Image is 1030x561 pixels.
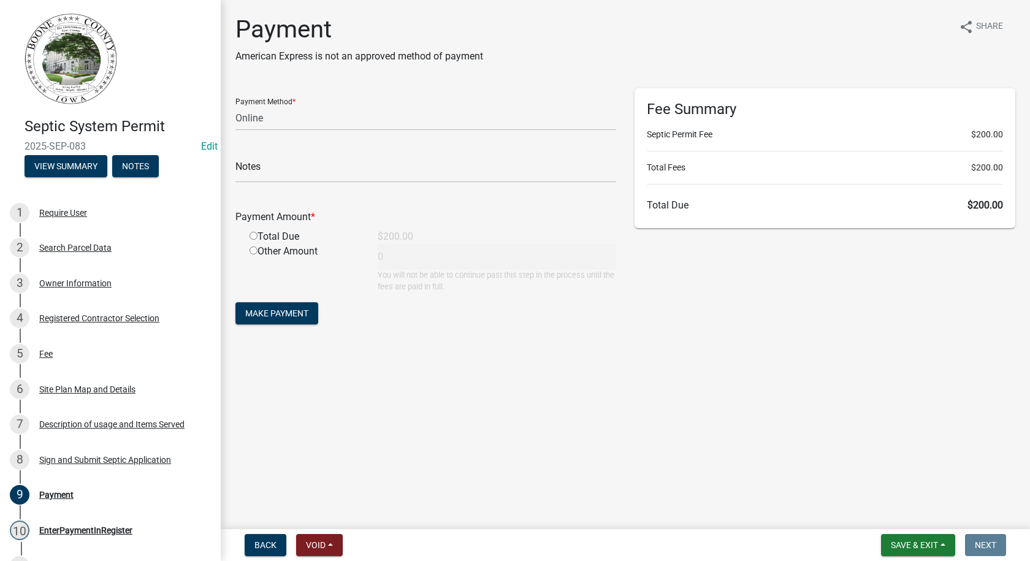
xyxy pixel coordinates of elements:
div: Search Parcel Data [39,243,112,252]
button: shareShare [949,15,1013,39]
div: 4 [10,308,29,328]
span: $200.00 [971,161,1003,174]
span: Next [975,540,996,550]
span: $200.00 [967,199,1003,211]
div: 1 [10,203,29,223]
div: Payment Amount [226,210,625,224]
div: 9 [10,485,29,505]
li: Septic Permit Fee [647,128,1003,141]
button: View Summary [25,155,107,177]
div: 8 [10,450,29,470]
button: Void [296,534,343,556]
wm-modal-confirm: Notes [112,162,159,172]
button: Save & Exit [881,534,955,556]
div: Fee [39,349,53,358]
div: EnterPaymentInRegister [39,526,132,535]
h6: Fee Summary [647,101,1003,118]
div: Owner Information [39,279,112,288]
img: Boone County, Iowa [25,13,118,105]
span: Void [306,540,326,550]
h1: Payment [235,15,483,44]
span: 2025-SEP-083 [25,140,196,152]
div: Other Amount [240,244,368,292]
div: Sign and Submit Septic Application [39,456,171,464]
div: 10 [10,521,29,540]
button: Notes [112,155,159,177]
a: Edit [201,140,218,152]
div: Require User [39,208,87,217]
wm-modal-confirm: Summary [25,162,107,172]
div: Total Due [240,229,368,244]
p: American Express is not an approved method of payment [235,49,483,64]
h6: Total Due [647,199,1003,211]
div: Payment [39,490,74,499]
div: 3 [10,273,29,293]
i: share [959,20,974,34]
div: Site Plan Map and Details [39,385,135,394]
button: Back [245,534,286,556]
div: 2 [10,238,29,258]
span: Share [976,20,1003,34]
button: Make Payment [235,302,318,324]
div: 6 [10,380,29,399]
wm-modal-confirm: Edit Application Number [201,140,218,152]
div: 5 [10,344,29,364]
div: Description of usage and Items Served [39,420,185,429]
span: Make Payment [245,308,308,318]
span: Save & Exit [891,540,938,550]
span: $200.00 [971,128,1003,141]
div: Registered Contractor Selection [39,314,159,322]
h4: Septic System Permit [25,118,211,135]
li: Total Fees [647,161,1003,174]
div: 7 [10,414,29,434]
button: Next [965,534,1006,556]
span: Back [254,540,277,550]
